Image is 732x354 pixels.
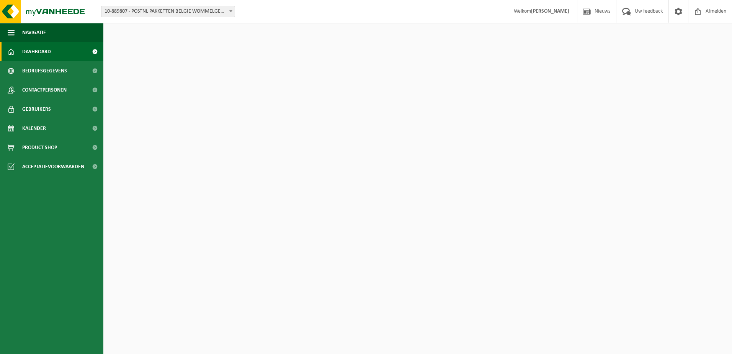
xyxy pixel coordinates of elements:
[101,6,235,17] span: 10-889807 - POSTNL PAKKETTEN BELGIE WOMMELGEM - WOMMELGEM
[22,138,57,157] span: Product Shop
[22,100,51,119] span: Gebruikers
[22,42,51,61] span: Dashboard
[22,119,46,138] span: Kalender
[22,80,67,100] span: Contactpersonen
[22,61,67,80] span: Bedrijfsgegevens
[22,157,84,176] span: Acceptatievoorwaarden
[22,23,46,42] span: Navigatie
[531,8,569,14] strong: [PERSON_NAME]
